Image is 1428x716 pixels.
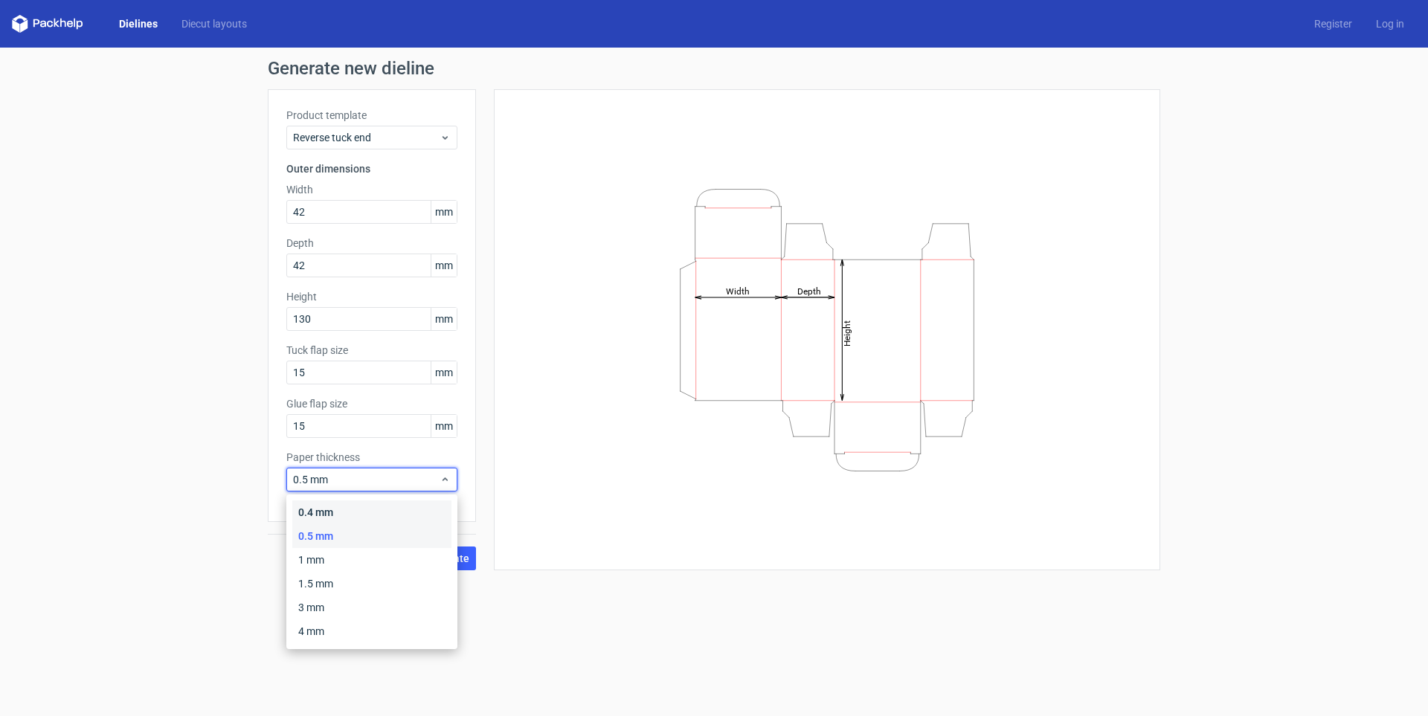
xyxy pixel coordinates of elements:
[431,361,457,384] span: mm
[842,320,852,346] tspan: Height
[286,396,457,411] label: Glue flap size
[286,289,457,304] label: Height
[431,254,457,277] span: mm
[107,16,170,31] a: Dielines
[293,130,440,145] span: Reverse tuck end
[292,500,451,524] div: 0.4 mm
[286,343,457,358] label: Tuck flap size
[292,524,451,548] div: 0.5 mm
[797,286,821,296] tspan: Depth
[170,16,259,31] a: Diecut layouts
[286,108,457,123] label: Product template
[286,236,457,251] label: Depth
[1302,16,1364,31] a: Register
[292,548,451,572] div: 1 mm
[431,308,457,330] span: mm
[726,286,750,296] tspan: Width
[286,450,457,465] label: Paper thickness
[286,182,457,197] label: Width
[292,619,451,643] div: 4 mm
[1364,16,1416,31] a: Log in
[293,472,440,487] span: 0.5 mm
[292,572,451,596] div: 1.5 mm
[268,59,1160,77] h1: Generate new dieline
[431,415,457,437] span: mm
[431,201,457,223] span: mm
[292,596,451,619] div: 3 mm
[286,161,457,176] h3: Outer dimensions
